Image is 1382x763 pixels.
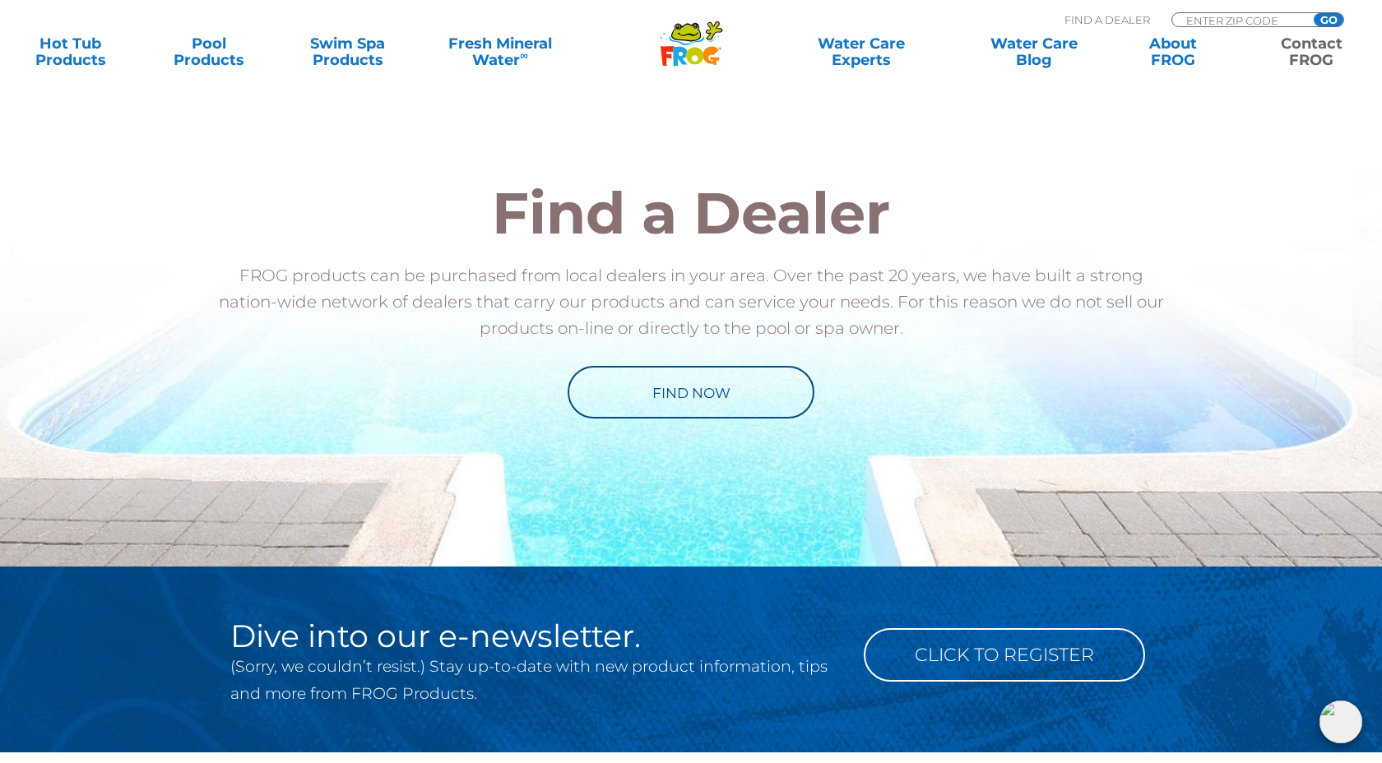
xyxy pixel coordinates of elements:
[864,628,1145,682] a: Click to Register
[210,262,1172,341] p: FROG products can be purchased from local dealers in your area. Over the past 20 years, we have b...
[1064,12,1150,27] p: Find A Dealer
[16,35,124,68] a: Hot TubProducts
[433,35,568,68] a: Fresh MineralWater∞
[1319,701,1362,743] img: openIcon
[1258,35,1366,68] a: ContactFROG
[568,366,814,418] a: Find Now
[980,35,1088,68] a: Water CareBlog
[155,35,263,68] a: PoolProducts
[1119,35,1227,68] a: AboutFROG
[210,184,1172,242] h2: Find a Dealer
[774,35,949,68] a: Water CareExperts
[1185,13,1296,27] input: Zip Code Form
[520,49,528,62] sup: ∞
[1314,13,1343,26] input: GO
[230,653,839,707] p: (Sorry, we couldn’t resist.) Stay up-to-date with new product information, tips and more from FRO...
[294,35,401,68] a: Swim SpaProducts
[230,620,839,653] h2: Dive into our e-newsletter.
